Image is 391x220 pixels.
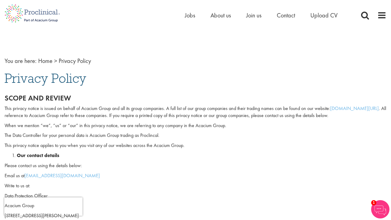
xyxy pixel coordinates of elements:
[24,172,100,179] a: [EMAIL_ADDRESS][DOMAIN_NAME]
[5,94,386,102] h2: Scope and review
[5,182,386,189] p: Write to us at:
[371,200,376,205] span: 1
[5,70,86,86] span: Privacy Policy
[38,57,53,65] a: breadcrumb link
[17,152,59,159] strong: Our contact details
[246,11,261,19] a: Join us
[59,57,91,65] span: Privacy Policy
[5,57,37,65] span: You are here:
[5,212,386,219] p: [STREET_ADDRESS][PERSON_NAME]
[277,11,295,19] a: Contact
[371,200,389,218] img: Chatbot
[5,132,386,139] p: The Data Controller for your personal data is Acacium Group trading as Proclincal.
[310,11,338,19] a: Upload CV
[5,162,386,169] p: Please contact us using the details below:
[210,11,231,19] a: About us
[54,57,57,65] span: >
[185,11,195,19] a: Jobs
[5,202,386,209] p: Acacium Group
[5,105,386,119] p: This privacy notice is issued on behalf of Acacium Group and all its group companies. A full list...
[5,193,386,200] p: Data Protection Officer
[5,122,386,129] p: When we mention “we”, “us” or “our” in this privacy notice, we are referring to any company in th...
[4,197,82,216] iframe: reCAPTCHA
[330,105,379,112] a: [DOMAIN_NAME][URL]
[5,142,386,149] p: This privacy notice applies to you when you visit any of our websites across the Acacium Group.
[5,172,386,179] p: Email us at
